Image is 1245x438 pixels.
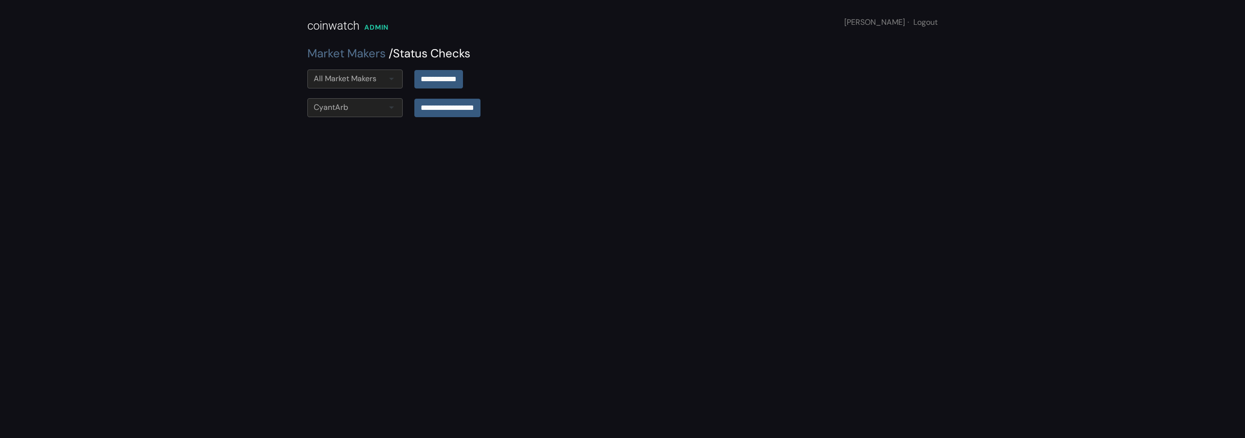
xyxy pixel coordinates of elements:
[389,46,393,61] span: /
[907,17,909,27] span: ·
[307,17,359,35] div: coinwatch
[844,17,938,28] div: [PERSON_NAME]
[307,46,386,61] a: Market Makers
[307,45,938,62] div: Status Checks
[913,17,938,27] a: Logout
[364,22,389,33] div: ADMIN
[314,73,376,85] div: All Market Makers
[314,102,348,113] div: CyantArb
